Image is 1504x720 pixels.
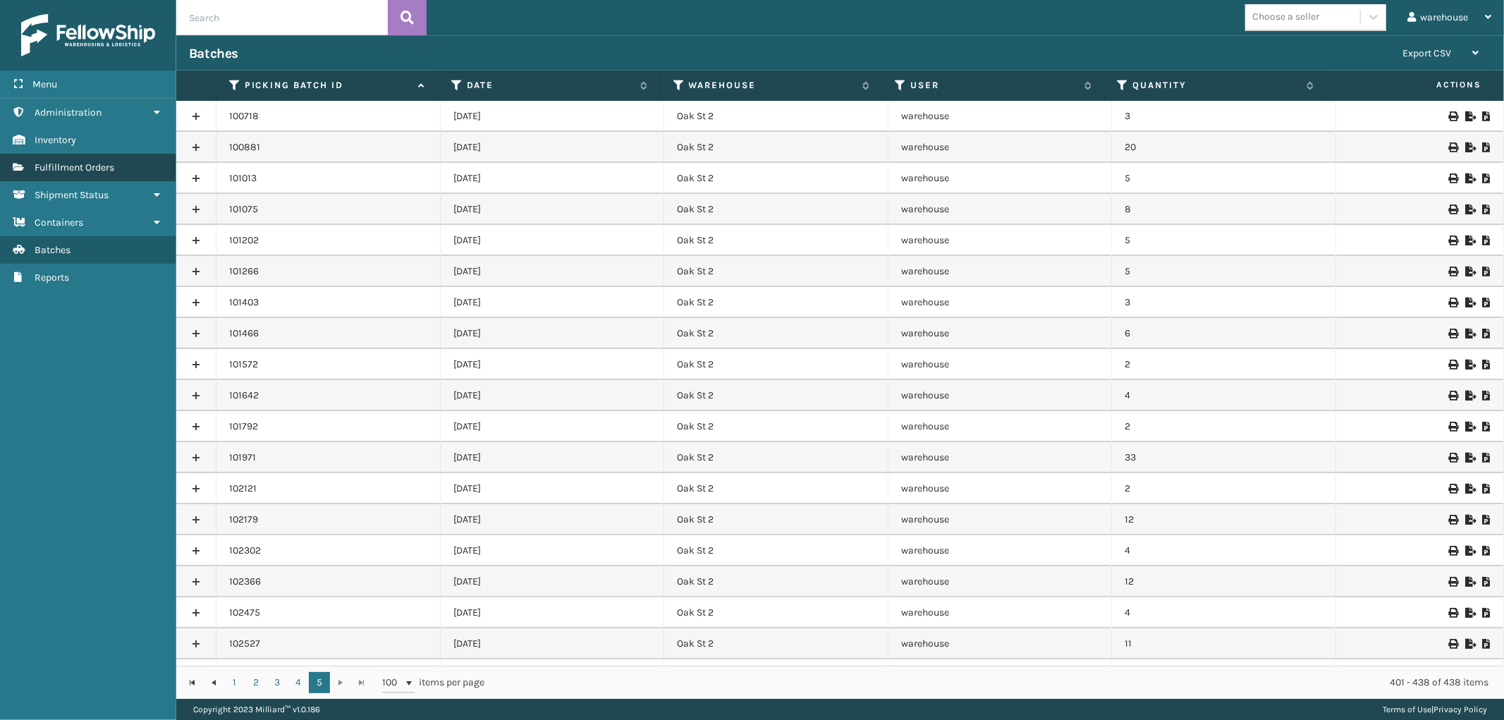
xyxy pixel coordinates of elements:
td: [DATE] [441,163,665,194]
i: Export to .xls [1465,577,1474,587]
td: Oak St 2 [664,566,888,597]
div: 401 - 438 of 438 items [505,676,1488,690]
a: 4 [288,672,309,693]
a: Privacy Policy [1433,704,1487,714]
td: warehouse [888,101,1113,132]
span: Go to the previous page [208,677,219,688]
label: Warehouse [689,79,855,92]
td: warehouse [888,504,1113,535]
i: Print Picklist [1482,453,1491,463]
td: warehouse [888,256,1113,287]
i: Export to .xls [1465,329,1474,338]
i: Print Picklist [1482,577,1491,587]
td: 8 [1112,194,1336,225]
td: 2 [1112,473,1336,504]
i: Print Picklist Labels [1448,360,1457,370]
td: 5 [1112,225,1336,256]
i: Print Picklist Labels [1448,298,1457,307]
td: 6 [1112,318,1336,349]
i: Print Picklist Labels [1448,391,1457,401]
span: Reports [35,271,69,283]
span: Fulfillment Orders [35,161,114,173]
h3: Batches [189,45,238,62]
i: Print Picklist Labels [1448,267,1457,276]
a: 3 [267,672,288,693]
td: 102527 [216,628,441,659]
td: [DATE] [441,256,665,287]
td: Oak St 2 [664,318,888,349]
td: Oak St 2 [664,163,888,194]
td: Oak St 2 [664,194,888,225]
td: warehouse [888,163,1113,194]
a: 5 [309,672,330,693]
td: 102121 [216,473,441,504]
i: Print Picklist Labels [1448,329,1457,338]
i: Print Picklist [1482,267,1491,276]
td: [DATE] [441,473,665,504]
td: [DATE] [441,442,665,473]
td: warehouse [888,442,1113,473]
i: Print Picklist [1482,391,1491,401]
i: Export to .xls [1465,173,1474,183]
span: 100 [382,676,403,690]
td: [DATE] [441,349,665,380]
td: 102475 [216,597,441,628]
td: 102623 [216,659,441,690]
i: Print Picklist Labels [1448,577,1457,587]
td: 5 [1112,659,1336,690]
i: Export to .xls [1465,360,1474,370]
td: 101572 [216,349,441,380]
td: 11 [1112,628,1336,659]
i: Print Picklist Labels [1448,639,1457,649]
img: logo [21,14,155,56]
i: Export to .xls [1465,298,1474,307]
td: [DATE] [441,411,665,442]
a: Go to the previous page [203,672,224,693]
span: items per page [382,672,485,693]
td: [DATE] [441,380,665,411]
td: warehouse [888,132,1113,163]
i: Print Picklist Labels [1448,236,1457,245]
span: Go to the first page [187,677,198,688]
td: 101403 [216,287,441,318]
span: Administration [35,106,102,118]
td: Oak St 2 [664,411,888,442]
label: Quantity [1133,79,1300,92]
td: warehouse [888,473,1113,504]
td: warehouse [888,566,1113,597]
i: Print Picklist Labels [1448,422,1457,432]
i: Print Picklist [1482,484,1491,494]
td: 101013 [216,163,441,194]
i: Export to .xls [1465,142,1474,152]
td: 5 [1112,256,1336,287]
i: Export to .xls [1465,546,1474,556]
td: [DATE] [441,659,665,690]
td: 101266 [216,256,441,287]
i: Export to .xls [1465,391,1474,401]
td: warehouse [888,380,1113,411]
td: Oak St 2 [664,349,888,380]
td: [DATE] [441,318,665,349]
td: [DATE] [441,535,665,566]
i: Export to .xls [1465,453,1474,463]
span: Actions [1331,73,1490,97]
td: warehouse [888,659,1113,690]
div: | [1383,699,1487,720]
i: Print Picklist [1482,329,1491,338]
td: Oak St 2 [664,597,888,628]
td: 33 [1112,442,1336,473]
a: 2 [245,672,267,693]
i: Export to .xls [1465,484,1474,494]
td: 101792 [216,411,441,442]
td: Oak St 2 [664,473,888,504]
i: Print Picklist [1482,298,1491,307]
td: 4 [1112,380,1336,411]
a: Terms of Use [1383,704,1431,714]
label: Picking batch ID [245,79,411,92]
span: Batches [35,244,71,256]
i: Export to .xls [1465,111,1474,121]
td: 101075 [216,194,441,225]
a: 1 [224,672,245,693]
i: Print Picklist [1482,142,1491,152]
td: Oak St 2 [664,659,888,690]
